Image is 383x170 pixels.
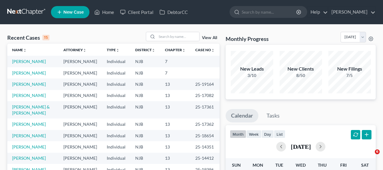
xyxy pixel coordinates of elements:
[12,93,46,98] a: [PERSON_NAME]
[226,109,258,122] a: Calendar
[130,101,160,118] td: NJB
[83,48,86,52] i: unfold_more
[42,35,49,40] div: 15
[130,130,160,141] td: NJB
[63,10,84,15] span: New Case
[226,35,269,42] h3: Monthly Progress
[102,118,130,130] td: Individual
[190,78,220,90] td: 25-19164
[190,90,220,101] td: 25-17082
[165,48,186,52] a: Chapterunfold_more
[340,162,347,168] span: Fri
[152,48,155,52] i: unfold_more
[318,162,327,168] span: Thu
[190,118,220,130] td: 25-17362
[232,162,241,168] span: Sun
[307,7,328,18] a: Help
[130,56,160,67] td: NJB
[160,101,190,118] td: 13
[230,130,246,138] button: month
[130,90,160,101] td: NJB
[261,109,285,122] a: Tasks
[59,90,102,101] td: [PERSON_NAME]
[190,130,220,141] td: 25-18654
[160,118,190,130] td: 13
[102,90,130,101] td: Individual
[190,101,220,118] td: 25-17361
[12,82,46,87] a: [PERSON_NAME]
[59,101,102,118] td: [PERSON_NAME]
[130,78,160,90] td: NJB
[135,48,155,52] a: Districtunfold_more
[160,130,190,141] td: 13
[280,65,322,72] div: New Clients
[7,34,49,41] div: Recent Cases
[12,70,46,75] a: [PERSON_NAME]
[117,7,156,18] a: Client Portal
[242,6,297,18] input: Search by name...
[211,48,215,52] i: unfold_more
[12,104,50,115] a: [PERSON_NAME] & [PERSON_NAME]
[375,149,380,154] span: 6
[102,101,130,118] td: Individual
[12,144,46,149] a: [PERSON_NAME]
[59,78,102,90] td: [PERSON_NAME]
[195,48,215,52] a: Case Nounfold_more
[156,7,191,18] a: DebtorCC
[190,141,220,152] td: 25-14351
[328,72,371,78] div: 7/5
[59,130,102,141] td: [PERSON_NAME]
[59,67,102,78] td: [PERSON_NAME]
[91,7,117,18] a: Home
[328,65,371,72] div: New Filings
[102,67,130,78] td: Individual
[130,118,160,130] td: NJB
[261,130,274,138] button: day
[160,141,190,152] td: 13
[160,78,190,90] td: 13
[246,130,261,138] button: week
[130,153,160,164] td: NJB
[328,7,375,18] a: [PERSON_NAME]
[280,72,322,78] div: 8/50
[12,59,46,64] a: [PERSON_NAME]
[231,72,273,78] div: 3/10
[102,153,130,164] td: Individual
[160,90,190,101] td: 13
[160,67,190,78] td: 7
[59,153,102,164] td: [PERSON_NAME]
[12,155,46,161] a: [PERSON_NAME]
[12,133,46,138] a: [PERSON_NAME]
[190,153,220,164] td: 25-14412
[296,162,306,168] span: Wed
[130,67,160,78] td: NJB
[102,78,130,90] td: Individual
[102,130,130,141] td: Individual
[59,118,102,130] td: [PERSON_NAME]
[160,153,190,164] td: 13
[361,162,369,168] span: Sat
[102,141,130,152] td: Individual
[130,141,160,152] td: NJB
[116,48,119,52] i: unfold_more
[59,141,102,152] td: [PERSON_NAME]
[362,149,377,164] iframe: Intercom live chat
[12,48,27,52] a: Nameunfold_more
[274,130,285,138] button: list
[291,143,311,150] h2: [DATE]
[107,48,119,52] a: Typeunfold_more
[59,56,102,67] td: [PERSON_NAME]
[12,122,46,127] a: [PERSON_NAME]
[182,48,186,52] i: unfold_more
[102,56,130,67] td: Individual
[202,36,217,40] a: View All
[160,56,190,67] td: 7
[231,65,273,72] div: New Leads
[23,48,27,52] i: unfold_more
[157,32,199,41] input: Search by name...
[253,162,263,168] span: Mon
[275,162,283,168] span: Tue
[63,48,86,52] a: Attorneyunfold_more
